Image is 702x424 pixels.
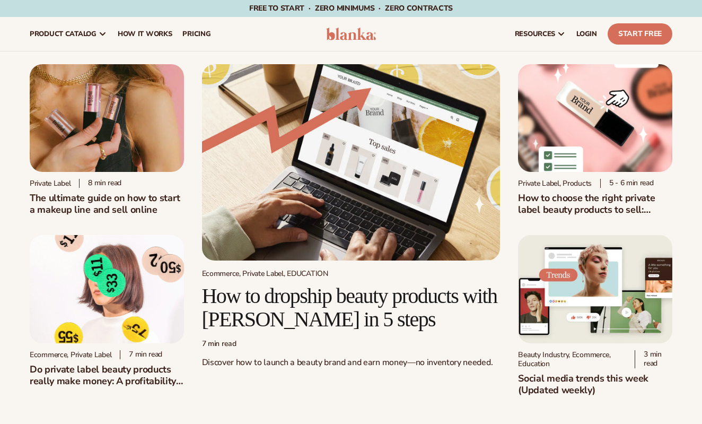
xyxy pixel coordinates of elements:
h2: Do private label beauty products really make money: A profitability breakdown [30,364,184,387]
div: Beauty Industry, Ecommerce, Education [518,350,626,368]
a: resources [510,17,571,51]
h2: How to choose the right private label beauty products to sell: expert advice [518,192,672,215]
div: 8 min read [79,179,121,188]
div: Ecommerce, Private Label [30,350,111,359]
div: Ecommerce, Private Label, EDUCATION [202,269,501,278]
div: Private label [30,179,71,188]
h2: How to dropship beauty products with [PERSON_NAME] in 5 steps [202,284,501,331]
a: Private Label Beauty Products Click Private Label, Products 5 - 6 min readHow to choose the right... [518,64,672,215]
span: How It Works [118,30,172,38]
span: LOGIN [576,30,597,38]
div: 7 min read [202,340,501,349]
div: 7 min read [120,350,162,359]
img: Profitability of private label company [30,235,184,343]
a: Person holding branded make up with a solid pink background Private label 8 min readThe ultimate ... [30,64,184,215]
img: Private Label Beauty Products Click [518,64,672,172]
a: Start Free [608,23,672,45]
a: Growing money with ecommerce Ecommerce, Private Label, EDUCATION How to dropship beauty products ... [202,64,501,377]
h2: Social media trends this week (Updated weekly) [518,373,672,396]
a: LOGIN [571,17,602,51]
img: Growing money with ecommerce [202,64,501,261]
img: logo [326,28,376,40]
span: pricing [182,30,210,38]
a: pricing [177,17,216,51]
div: 5 - 6 min read [600,179,654,188]
span: Free to start · ZERO minimums · ZERO contracts [249,3,453,13]
a: Social media trends this week (Updated weekly) Beauty Industry, Ecommerce, Education 3 min readSo... [518,235,672,395]
p: Discover how to launch a beauty brand and earn money—no inventory needed. [202,357,501,368]
h1: The ultimate guide on how to start a makeup line and sell online [30,192,184,215]
div: 3 min read [635,350,672,368]
span: product catalog [30,30,96,38]
img: Person holding branded make up with a solid pink background [30,64,184,172]
a: Profitability of private label company Ecommerce, Private Label 7 min readDo private label beauty... [30,235,184,386]
a: product catalog [24,17,112,51]
div: Private Label, Products [518,179,592,188]
span: resources [515,30,555,38]
a: How It Works [112,17,178,51]
img: Social media trends this week (Updated weekly) [518,235,672,343]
